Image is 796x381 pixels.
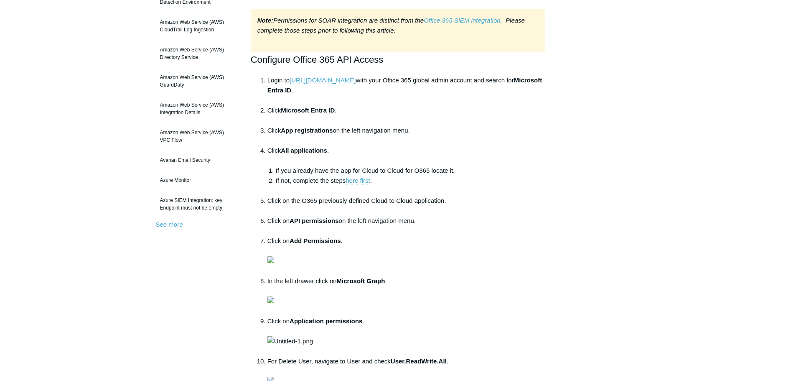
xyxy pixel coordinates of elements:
li: Click . [267,105,546,125]
a: Amazon Web Service (AWS) CloudTrail Log Ingestion [156,14,238,38]
a: Azure SIEM Integration: key Endpoint must not be empty [156,192,238,216]
li: In the left drawer click on . [267,276,546,316]
em: Permissions for SOAR integration are distinct from the . Please complete those steps prior to fol... [257,17,525,34]
a: Office 365 SIEM integration [424,17,500,24]
a: Amazon Web Service (AWS) GuardDuty [156,69,238,93]
a: Amazon Web Service (AWS) VPC Flow [156,125,238,148]
li: Click on the O365 previously defined Cloud to Cloud application. [267,196,546,216]
strong: User.ReadWrite.All [391,358,447,365]
a: Amazon Web Service (AWS) Integration Details [156,97,238,120]
h2: Configure Office 365 API Access [251,52,546,67]
li: Click on the left navigation menu. [267,125,546,146]
li: Click on on the left navigation menu. [267,216,546,236]
strong: App registrations [281,127,333,134]
li: Click on . [267,236,546,276]
a: Azure Monitor [156,172,238,188]
li: If not, complete the steps . [276,176,546,196]
a: Avanan Email Security [156,152,238,168]
strong: Microsoft Entra ID [281,107,335,114]
li: Click . [267,146,546,196]
img: 28485733445395 [267,256,274,263]
strong: Application permissions [290,317,362,325]
strong: Note: [257,17,273,24]
li: If you already have the app for Cloud to Cloud for O365 locate it. [276,166,546,176]
img: 28485733007891 [267,297,274,303]
a: Amazon Web Service (AWS) Directory Service [156,42,238,65]
strong: Microsoft Graph [337,277,385,284]
a: [URL][DOMAIN_NAME] [290,77,356,84]
li: Click on . [267,316,546,356]
a: See more [156,221,183,228]
strong: All applications [281,147,327,154]
a: here first [346,177,370,184]
strong: API permissions [290,217,339,224]
li: Login to with your Office 365 global admin account and search for . [267,75,546,105]
strong: Add Permissions [290,237,341,244]
img: Untitled-1.png [267,336,313,346]
strong: Microsoft Entra ID [267,77,542,94]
